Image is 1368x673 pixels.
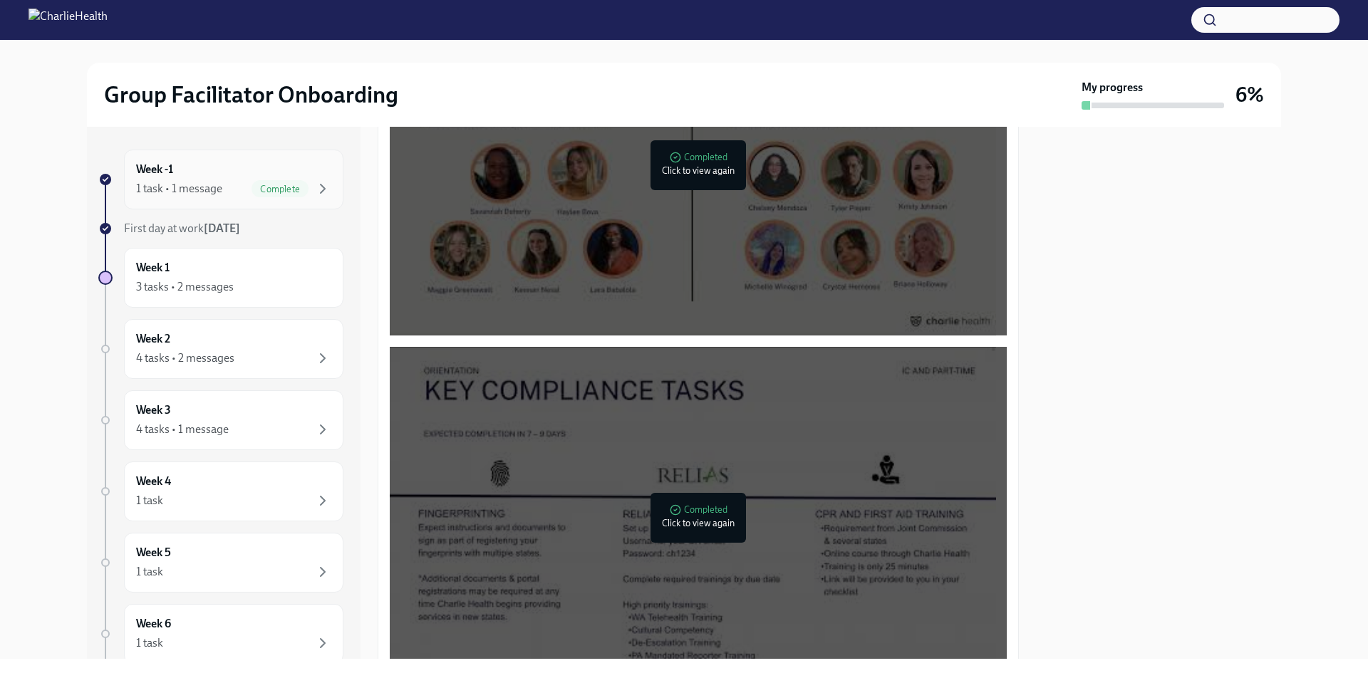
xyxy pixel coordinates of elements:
[98,221,343,236] a: First day at work[DATE]
[98,390,343,450] a: Week 34 tasks • 1 message
[136,635,163,651] div: 1 task
[98,604,343,664] a: Week 61 task
[1082,80,1143,95] strong: My progress
[136,162,173,177] h6: Week -1
[1235,82,1264,108] h3: 6%
[98,248,343,308] a: Week 13 tasks • 2 messages
[252,184,309,194] span: Complete
[98,150,343,209] a: Week -11 task • 1 messageComplete
[136,181,222,197] div: 1 task • 1 message
[136,616,171,632] h6: Week 6
[98,461,343,521] a: Week 41 task
[136,493,163,508] div: 1 task
[98,319,343,379] a: Week 24 tasks • 2 messages
[136,279,234,295] div: 3 tasks • 2 messages
[136,402,171,418] h6: Week 3
[136,350,234,366] div: 4 tasks • 2 messages
[124,221,240,235] span: First day at work
[136,260,170,276] h6: Week 1
[136,545,171,560] h6: Week 5
[104,80,398,109] h2: Group Facilitator Onboarding
[98,533,343,593] a: Week 51 task
[28,9,108,31] img: CharlieHealth
[204,221,240,235] strong: [DATE]
[136,422,229,437] div: 4 tasks • 1 message
[136,564,163,580] div: 1 task
[136,474,171,489] h6: Week 4
[136,331,170,347] h6: Week 2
